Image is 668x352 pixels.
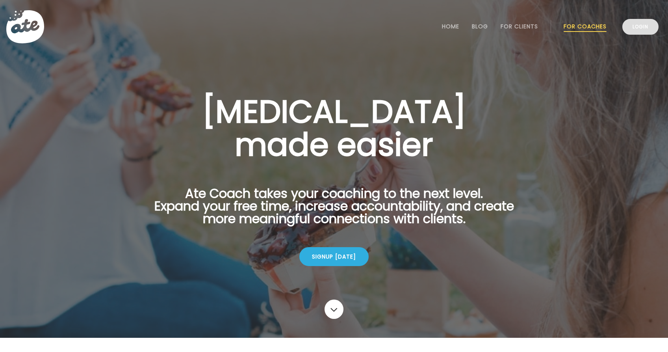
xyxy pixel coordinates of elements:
p: Ate Coach takes your coaching to the next level. Expand your free time, increase accountability, ... [142,187,526,235]
div: Signup [DATE] [299,247,369,266]
h1: [MEDICAL_DATA] made easier [142,95,526,161]
a: Login [622,19,659,35]
a: Home [442,23,459,30]
a: For Clients [501,23,538,30]
a: For Coaches [564,23,607,30]
a: Blog [472,23,488,30]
